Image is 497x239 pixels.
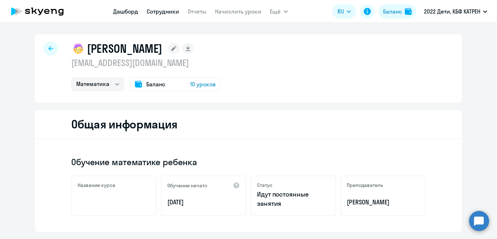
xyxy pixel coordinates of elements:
h5: Преподаватель [347,182,383,188]
span: Ещё [270,7,281,16]
p: 2022 Дети, КБФ КАТРЕН [424,7,480,16]
button: Балансbalance [379,4,416,19]
p: [EMAIL_ADDRESS][DOMAIN_NAME] [71,57,221,68]
h2: Общая информация [71,117,178,131]
button: Ещё [270,4,288,19]
span: RU [338,7,344,16]
div: Баланс [383,7,402,16]
a: Начислить уроки [215,8,262,15]
span: Обучение математике ребенка [71,156,197,168]
h5: Обучение начато [167,182,207,189]
p: Идут постоянные занятия [257,190,330,208]
span: 10 уроков [190,80,216,88]
p: [PERSON_NAME] [347,198,419,207]
span: Баланс [146,80,165,88]
a: Дашборд [114,8,138,15]
img: balance [405,8,412,15]
button: 2022 Дети, КБФ КАТРЕН [420,3,491,20]
a: Отчеты [188,8,207,15]
h5: Статус [257,182,272,188]
h5: Название курса [78,182,115,188]
img: child [71,41,85,56]
p: [DATE] [167,198,240,207]
h1: [PERSON_NAME] [87,41,162,56]
button: RU [333,4,356,19]
a: Сотрудники [147,8,179,15]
